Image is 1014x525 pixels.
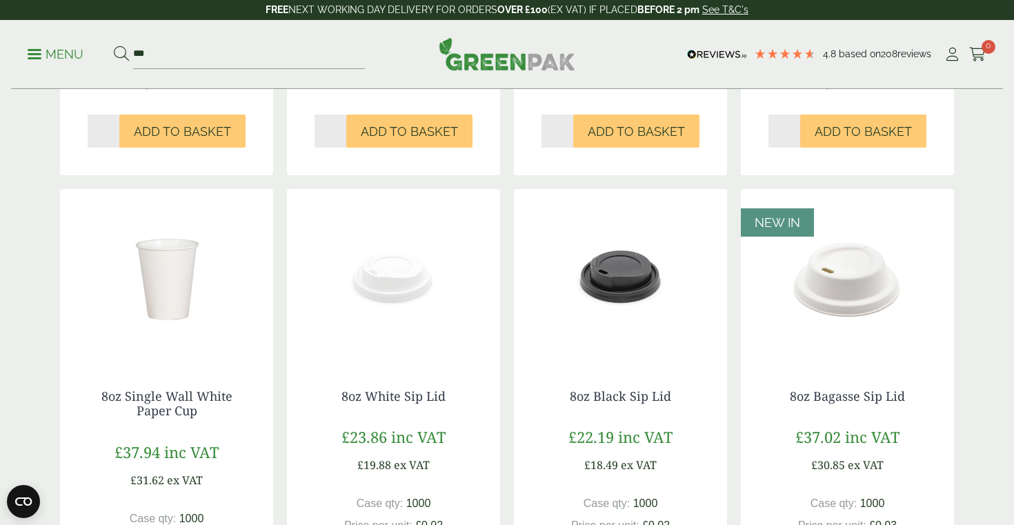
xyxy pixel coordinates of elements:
[860,497,885,509] span: 1000
[982,40,995,54] span: 0
[790,388,905,404] a: 8oz Bagasse Sip Lid
[361,124,458,139] span: Add to Basket
[28,46,83,63] p: Menu
[969,48,986,61] i: Cart
[439,37,575,70] img: GreenPak Supplies
[897,48,931,59] span: reviews
[795,426,841,447] span: £37.02
[28,46,83,60] a: Menu
[60,189,273,361] img: 8oz Single Wall White Paper Cup-0
[391,426,446,447] span: inc VAT
[800,115,926,148] button: Add to Basket
[633,497,658,509] span: 1000
[117,78,186,90] span: Price per unit:
[357,497,404,509] span: Case qty:
[394,457,430,473] span: ex VAT
[497,4,548,15] strong: OVER £100
[179,513,204,524] span: 1000
[570,388,671,404] a: 8oz Black Sip Lid
[188,78,216,90] span: £0.05
[869,78,897,90] span: £0.07
[573,115,699,148] button: Add to Basket
[618,426,673,447] span: inc VAT
[167,473,203,488] span: ex VAT
[741,189,954,361] img: 5330025 Bagasse Sip Lid fits 8oz
[823,48,839,59] span: 4.8
[584,497,630,509] span: Case qty:
[754,48,816,60] div: 4.79 Stars
[341,388,446,404] a: 8oz White Sip Lid
[845,426,899,447] span: inc VAT
[357,457,391,473] span: £19.88
[637,4,699,15] strong: BEFORE 2 pm
[687,50,747,59] img: REVIEWS.io
[621,457,657,473] span: ex VAT
[584,457,618,473] span: £18.49
[514,189,727,361] img: 8oz Black Sip Lid
[101,388,232,419] a: 8oz Single Wall White Paper Cup
[164,442,219,462] span: inc VAT
[848,457,884,473] span: ex VAT
[115,442,160,462] span: £37.94
[346,115,473,148] button: Add to Basket
[881,48,897,59] span: 208
[944,48,961,61] i: My Account
[588,124,685,139] span: Add to Basket
[702,4,748,15] a: See T&C's
[811,457,845,473] span: £30.85
[341,426,387,447] span: £23.86
[755,215,800,230] span: NEW IN
[266,4,288,15] strong: FREE
[130,473,164,488] span: £31.62
[839,48,881,59] span: Based on
[969,44,986,65] a: 0
[7,485,40,518] button: Open CMP widget
[815,124,912,139] span: Add to Basket
[568,426,614,447] span: £22.19
[119,115,246,148] button: Add to Basket
[287,189,500,361] img: 8oz White Sip Lid
[406,497,431,509] span: 1000
[811,497,857,509] span: Case qty:
[798,78,866,90] span: Price per unit:
[130,513,177,524] span: Case qty:
[134,124,231,139] span: Add to Basket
